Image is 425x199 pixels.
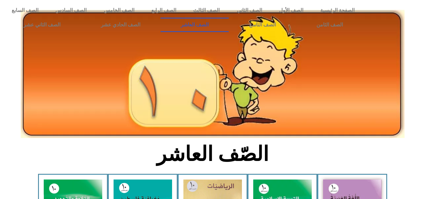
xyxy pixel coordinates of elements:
[95,3,143,18] a: الصف الخامس
[160,18,229,32] a: الصف العاشر
[81,18,160,32] a: الصف الحادي عشر
[3,18,81,32] a: الصف الثاني عشر
[312,3,363,18] a: الصفحة الرئيسية
[47,3,95,18] a: الصف السادس
[185,3,228,18] a: الصف الثالث
[271,3,312,18] a: الصف الأول
[296,18,363,32] a: الصف الثامن
[228,3,271,18] a: الصف الثاني
[3,3,47,18] a: الصف السابع
[229,18,296,32] a: الصف التاسع
[109,142,316,166] h2: الصّف العاشر
[143,3,185,18] a: الصف الرابع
